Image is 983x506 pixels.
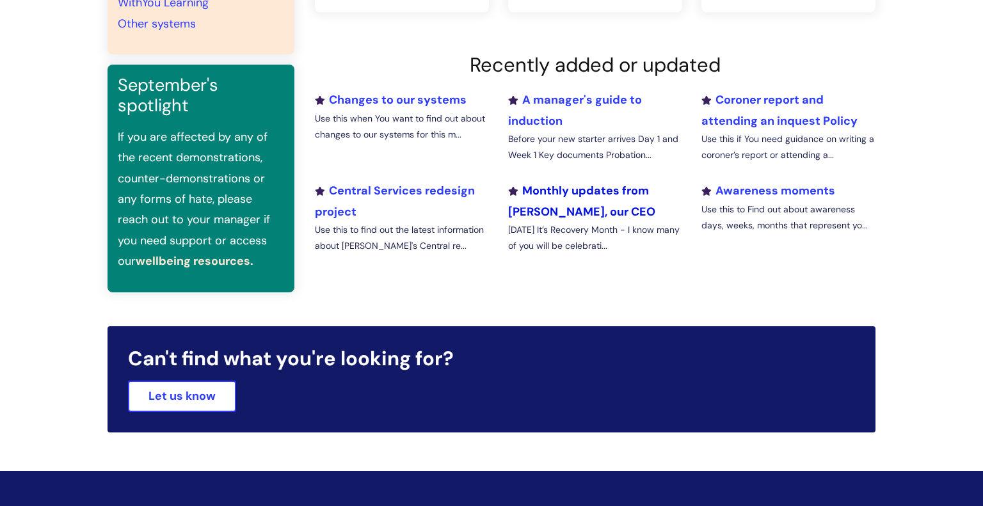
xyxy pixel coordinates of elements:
h3: September's spotlight [118,75,284,116]
a: Coroner report and attending an inquest Policy [701,92,858,128]
a: Awareness moments [701,183,835,198]
h2: Can't find what you're looking for? [128,347,855,370]
p: If you are affected by any of the recent demonstrations, counter-demonstrations or any forms of h... [118,127,284,272]
a: wellbeing resources. [136,253,253,269]
p: [DATE] It’s Recovery Month - I know many of you will be celebrati... [508,222,682,254]
p: Use this to find out the latest information about [PERSON_NAME]'s Central re... [315,222,489,254]
a: Changes to our systems [315,92,467,107]
p: Use this when You want to find out about changes to our systems for this m... [315,111,489,143]
a: Monthly updates from [PERSON_NAME], our CEO [508,183,655,219]
h2: Recently added or updated [315,53,875,77]
a: Let us know [128,381,236,411]
p: Before your new starter arrives Day 1 and Week 1 Key documents Probation... [508,131,682,163]
p: Use this if You need guidance on writing a coroner’s report or attending a... [701,131,875,163]
a: Central Services redesign project [315,183,475,219]
p: Use this to Find out about awareness days, weeks, months that represent yo... [701,202,875,233]
a: A manager's guide to induction [508,92,642,128]
a: Other systems [118,16,196,31]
